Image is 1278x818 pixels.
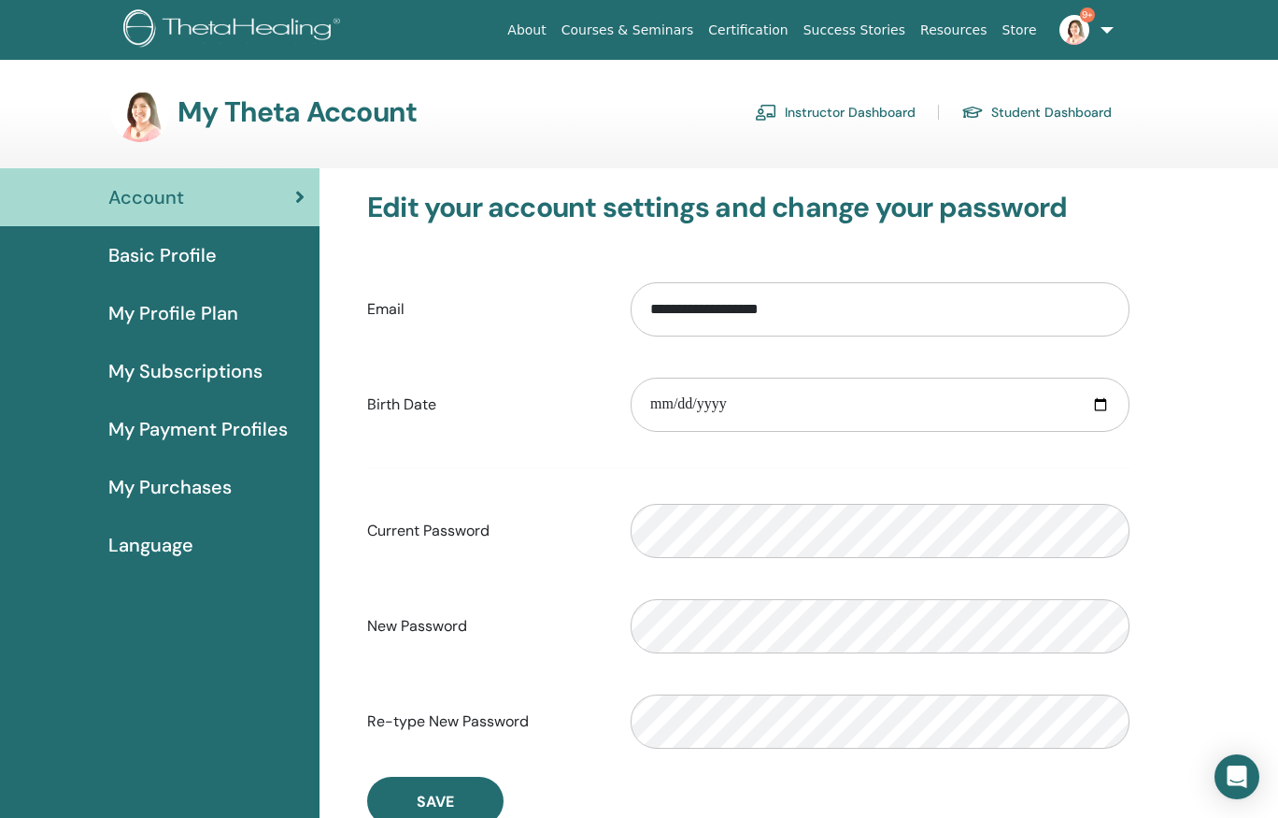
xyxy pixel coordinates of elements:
img: graduation-cap.svg [961,105,984,121]
label: Current Password [353,513,617,549]
a: Courses & Seminars [554,13,702,48]
a: Instructor Dashboard [755,97,916,127]
div: Open Intercom Messenger [1214,754,1259,799]
a: Resources [913,13,995,48]
label: Birth Date [353,387,617,423]
a: Success Stories [796,13,913,48]
span: Language [108,531,193,559]
a: About [500,13,553,48]
label: Re-type New Password [353,704,617,739]
span: My Subscriptions [108,357,263,385]
a: Student Dashboard [961,97,1112,127]
span: Save [417,792,454,811]
label: New Password [353,609,617,644]
span: Account [108,183,184,211]
label: Email [353,292,617,327]
a: Certification [701,13,795,48]
a: Store [995,13,1044,48]
span: My Profile Plan [108,299,238,327]
span: 9+ [1080,7,1095,22]
img: chalkboard-teacher.svg [755,104,777,121]
h3: My Theta Account [177,95,417,129]
span: My Payment Profiles [108,415,288,443]
h3: Edit your account settings and change your password [367,191,1129,224]
span: Basic Profile [108,241,217,269]
img: default.jpg [110,82,170,142]
img: default.jpg [1059,15,1089,45]
img: logo.png [123,9,347,51]
span: My Purchases [108,473,232,501]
